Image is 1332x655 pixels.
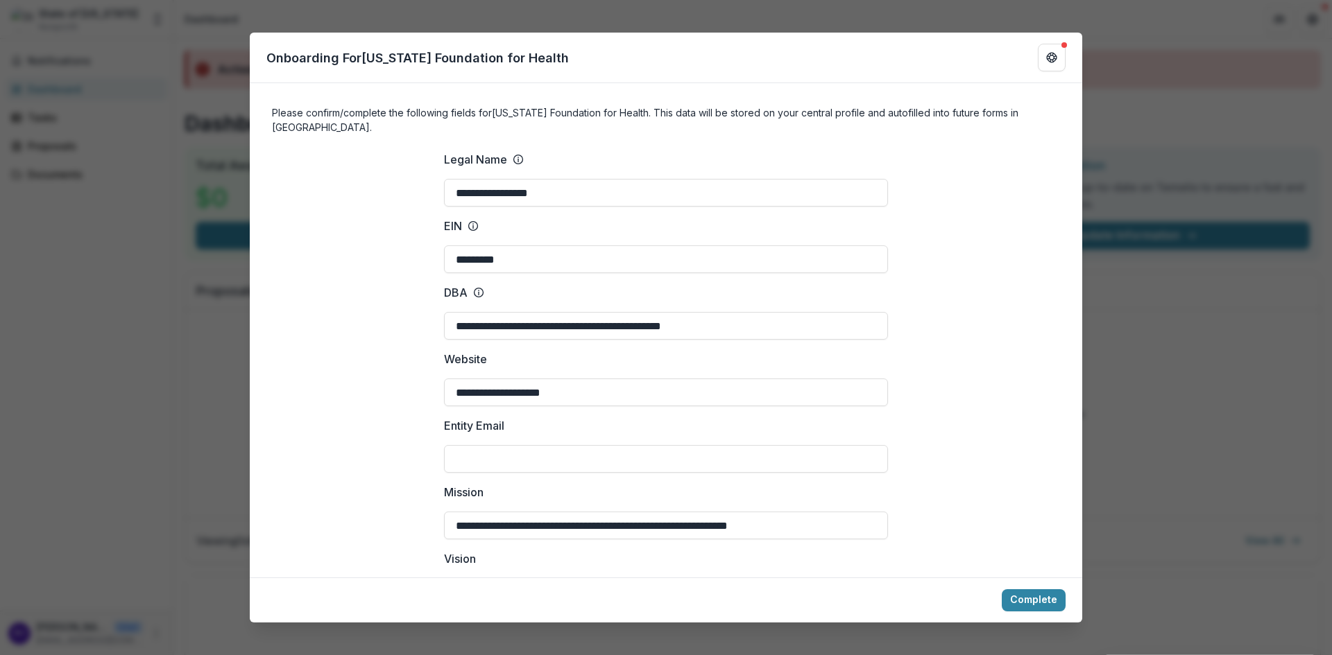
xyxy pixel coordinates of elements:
[444,417,504,434] p: Entity Email
[272,105,1060,134] h4: Please confirm/complete the following fields for [US_STATE] Foundation for Health . This data wil...
[444,218,462,234] p: EIN
[1002,589,1066,611] button: Complete
[266,49,569,67] p: Onboarding For [US_STATE] Foundation for Health
[444,284,468,301] p: DBA
[444,550,476,567] p: Vision
[444,351,487,367] p: Website
[444,484,484,500] p: Mission
[444,151,507,168] p: Legal Name
[1038,44,1066,71] button: Get Help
